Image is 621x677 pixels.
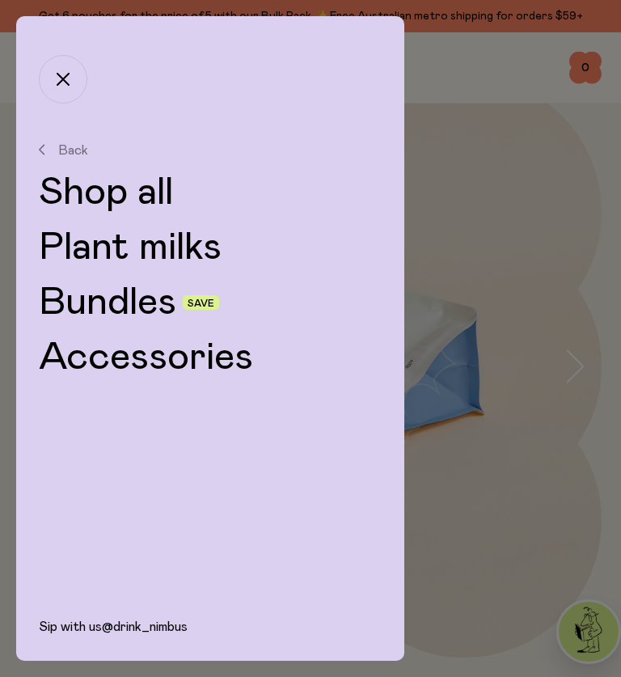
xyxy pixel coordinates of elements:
a: Accessories [39,338,382,377]
a: Plant milks [39,228,382,267]
span: Back [58,142,88,157]
a: Bundles [39,283,176,322]
button: Back [39,142,382,157]
div: Sip with us [16,619,404,661]
span: Save [188,298,214,308]
a: Shop all [39,173,382,212]
a: @drink_nimbus [102,620,188,633]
